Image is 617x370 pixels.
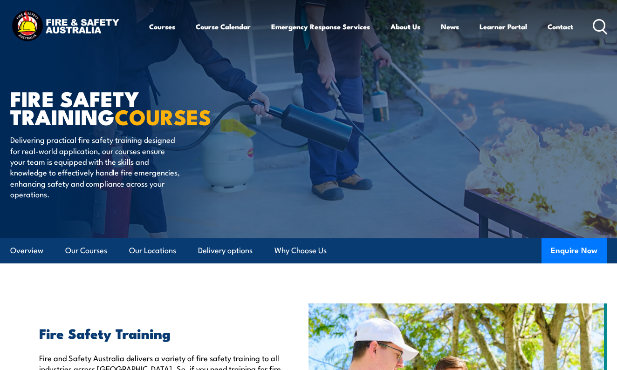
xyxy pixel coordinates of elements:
[39,327,295,339] h2: Fire Safety Training
[10,238,43,263] a: Overview
[480,15,527,38] a: Learner Portal
[274,238,327,263] a: Why Choose Us
[441,15,459,38] a: News
[196,15,251,38] a: Course Calendar
[65,238,107,263] a: Our Courses
[10,89,240,125] h1: FIRE SAFETY TRAINING
[548,15,573,38] a: Contact
[391,15,420,38] a: About Us
[198,238,253,263] a: Delivery options
[271,15,370,38] a: Emergency Response Services
[542,238,607,263] button: Enquire Now
[10,134,180,199] p: Delivering practical fire safety training designed for real-world application, our courses ensure...
[129,238,176,263] a: Our Locations
[149,15,175,38] a: Courses
[115,100,211,132] strong: COURSES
